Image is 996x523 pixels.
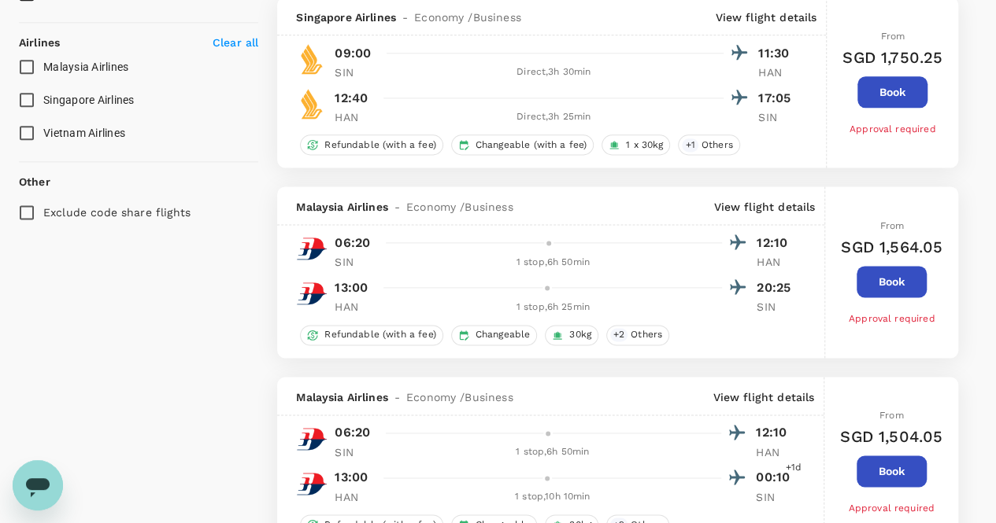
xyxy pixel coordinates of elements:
[43,61,128,73] span: Malaysia Airlines
[296,389,388,405] span: Malaysia Airlines
[296,233,328,264] img: MH
[713,389,814,405] p: View flight details
[43,127,125,139] span: Vietnam Airlines
[840,424,942,449] h6: SGD 1,504.05
[406,199,465,215] span: Economy /
[296,423,328,455] img: MH
[606,325,669,345] div: +2Others
[451,134,594,155] div: Changeable (with a fee)
[620,138,669,152] span: 1 x 30kg
[383,489,721,505] div: 1 stop , 10h 10min
[678,134,739,155] div: +1Others
[682,138,698,152] span: + 1
[414,9,472,25] span: Economy /
[545,325,598,345] div: 30kg
[786,460,802,476] span: +1d
[296,43,328,75] img: SQ
[383,300,722,315] div: 1 stop , 6h 25min
[335,423,370,442] p: 06:20
[465,389,513,405] span: Business
[842,45,942,70] h6: SGD 1,750.25
[296,199,388,215] span: Malaysia Airlines
[388,199,406,215] span: -
[383,255,722,271] div: 1 stop , 6h 50min
[624,328,668,341] span: Others
[758,109,798,125] p: SIN
[383,109,724,125] div: Direct , 3h 25min
[383,444,721,460] div: 1 stop , 6h 50min
[13,460,63,510] iframe: Button to launch messaging window
[756,423,795,442] p: 12:10
[335,254,374,270] p: SIN
[296,278,328,309] img: MH
[857,76,928,108] button: Book
[757,254,796,270] p: HAN
[758,44,798,63] p: 11:30
[602,134,670,155] div: 1 x 30kg
[857,455,927,487] button: Book
[406,389,465,405] span: Economy /
[335,44,371,63] p: 09:00
[296,468,328,499] img: MH
[19,174,50,190] p: Other
[469,138,593,152] span: Changeable (with a fee)
[757,234,796,252] p: 12:10
[335,468,368,487] p: 13:00
[19,36,60,49] strong: Airlines
[756,444,795,460] p: HAN
[43,204,191,220] p: Exclude code share flights
[465,199,513,215] span: Business
[880,31,905,42] span: From
[849,313,935,324] span: Approval required
[43,94,135,106] span: Singapore Airlines
[335,278,368,297] p: 13:00
[841,234,942,260] h6: SGD 1,564.05
[848,503,935,514] span: Approval required
[563,328,598,341] span: 30kg
[335,234,370,252] p: 06:20
[758,89,798,108] p: 17:05
[472,9,520,25] span: Business
[213,35,258,50] p: Clear all
[713,199,815,215] p: View flight details
[757,299,796,315] p: SIN
[335,89,368,108] p: 12:40
[695,138,739,152] span: Others
[850,123,936,134] span: Approval required
[879,220,904,231] span: From
[715,9,816,25] p: View flight details
[396,9,414,25] span: -
[300,325,442,345] div: Refundable (with a fee)
[879,410,904,421] span: From
[296,9,396,25] span: Singapore Airlines
[388,389,406,405] span: -
[756,468,795,487] p: 00:10
[451,325,538,345] div: Changeable
[335,444,374,460] p: SIN
[300,134,442,155] div: Refundable (with a fee)
[469,328,537,341] span: Changeable
[335,299,374,315] p: HAN
[756,489,795,505] p: SIN
[383,64,724,80] div: Direct , 3h 30min
[335,109,374,125] p: HAN
[758,64,798,80] p: HAN
[610,328,628,341] span: + 2
[335,489,374,505] p: HAN
[757,278,796,297] p: 20:25
[318,138,442,152] span: Refundable (with a fee)
[857,266,927,297] button: Book
[335,64,374,80] p: SIN
[296,88,328,120] img: SQ
[318,328,442,341] span: Refundable (with a fee)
